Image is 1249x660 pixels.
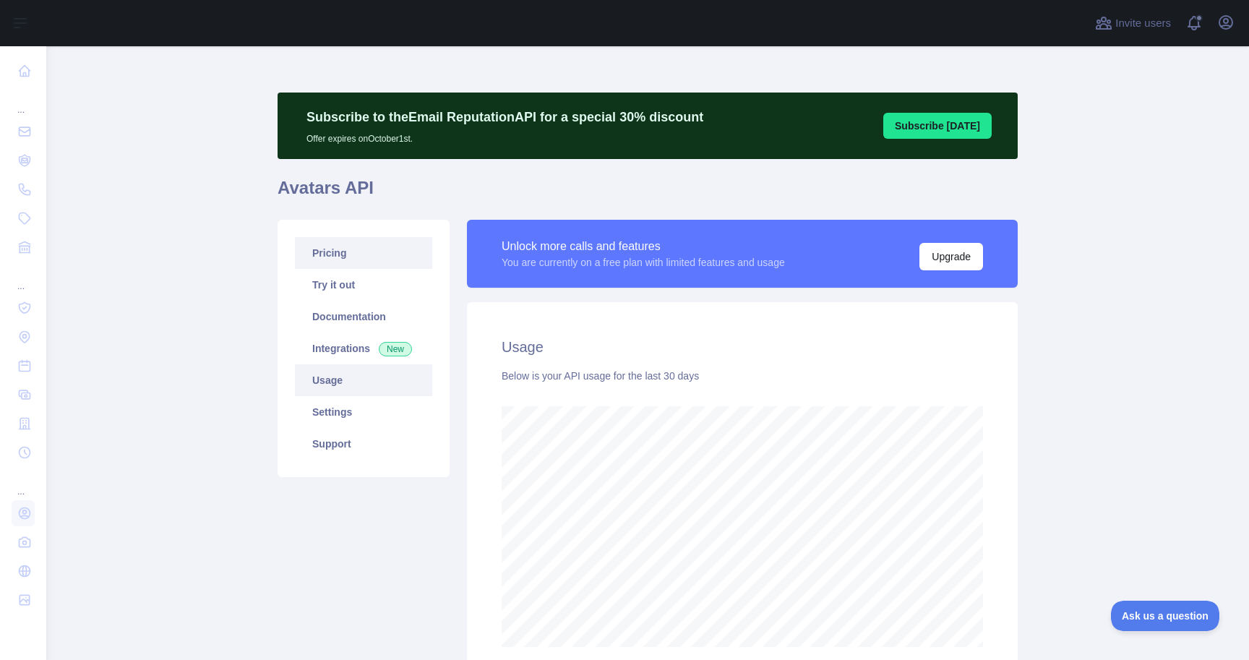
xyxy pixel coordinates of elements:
[295,428,432,460] a: Support
[295,396,432,428] a: Settings
[295,301,432,333] a: Documentation
[306,107,703,127] p: Subscribe to the Email Reputation API for a special 30 % discount
[306,127,703,145] p: Offer expires on October 1st.
[1092,12,1174,35] button: Invite users
[883,113,992,139] button: Subscribe [DATE]
[502,369,983,383] div: Below is your API usage for the last 30 days
[295,237,432,269] a: Pricing
[295,269,432,301] a: Try it out
[379,342,412,356] span: New
[502,238,785,255] div: Unlock more calls and features
[12,87,35,116] div: ...
[295,364,432,396] a: Usage
[1115,15,1171,32] span: Invite users
[12,263,35,292] div: ...
[12,468,35,497] div: ...
[278,176,1018,211] h1: Avatars API
[295,333,432,364] a: Integrations New
[502,255,785,270] div: You are currently on a free plan with limited features and usage
[1111,601,1220,631] iframe: Toggle Customer Support
[502,337,983,357] h2: Usage
[919,243,983,270] button: Upgrade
